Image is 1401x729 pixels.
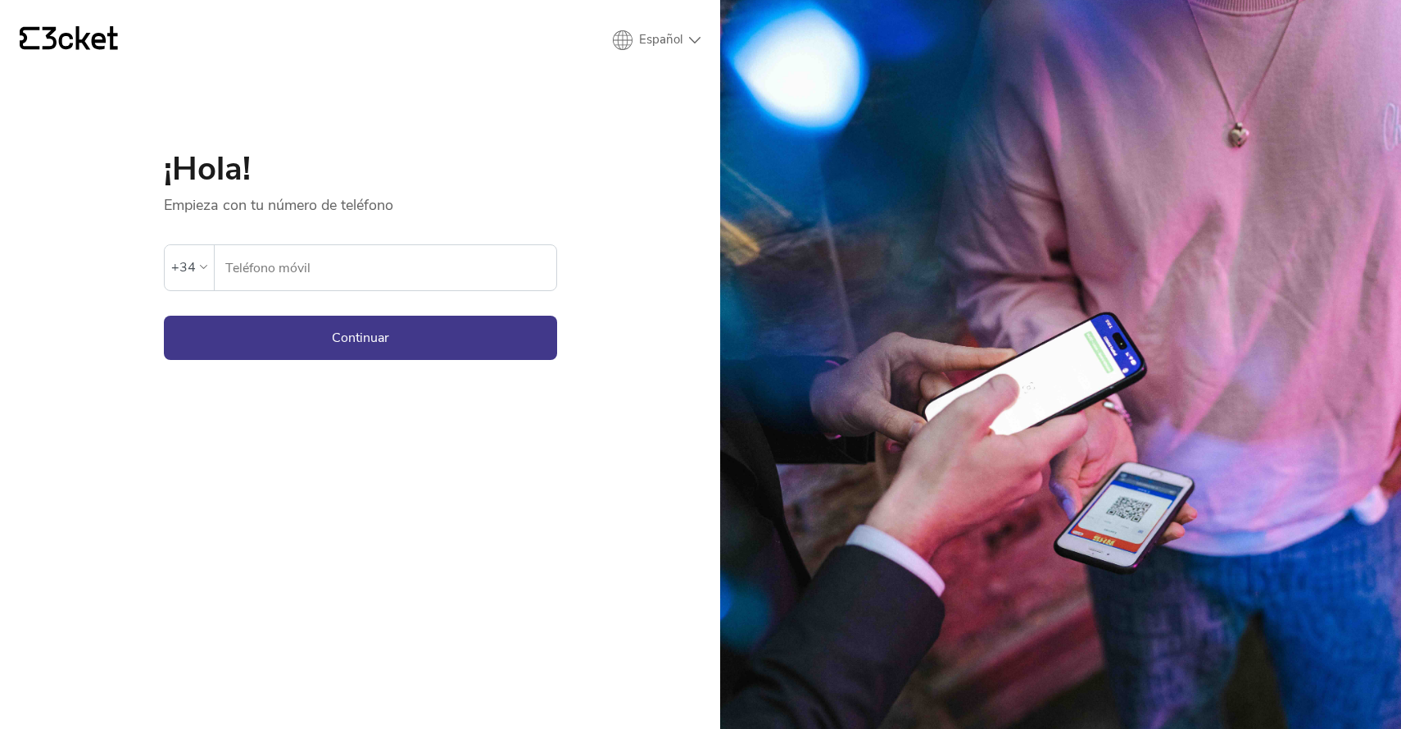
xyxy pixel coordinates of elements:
button: Continuar [164,316,557,360]
h1: ¡Hola! [164,153,557,185]
div: +34 [171,255,196,280]
g: {' '} [20,27,39,50]
input: Teléfono móvil [224,245,556,290]
p: Empieza con tu número de teléfono [164,185,557,215]
label: Teléfono móvil [215,245,556,291]
a: {' '} [20,26,118,54]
